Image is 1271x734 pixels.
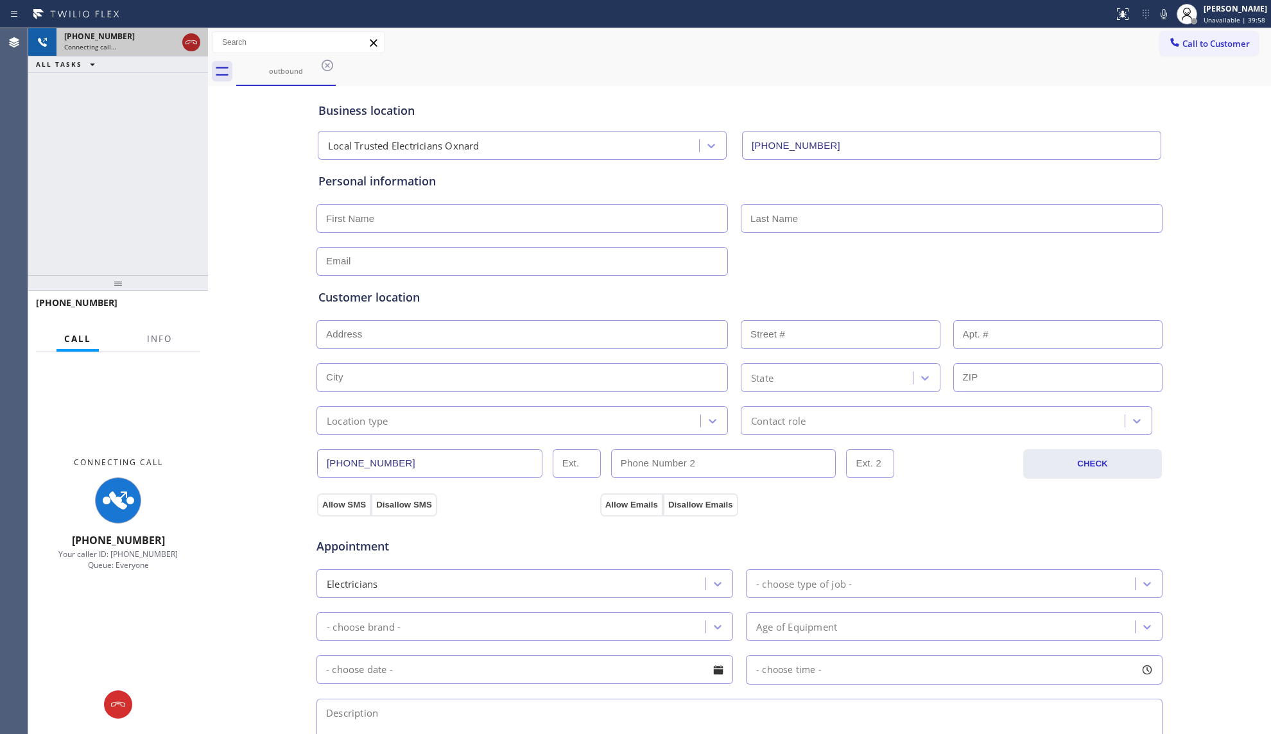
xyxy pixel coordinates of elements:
[756,576,852,591] div: - choose type of job -
[104,690,132,719] button: Hang up
[846,449,894,478] input: Ext. 2
[756,619,837,634] div: Age of Equipment
[327,576,377,591] div: Electricians
[317,493,371,516] button: Allow SMS
[316,363,728,392] input: City
[28,56,108,72] button: ALL TASKS
[742,131,1161,160] input: Phone Number
[318,102,1161,119] div: Business location
[74,457,163,468] span: Connecting Call
[1155,5,1173,23] button: Mute
[327,413,388,428] div: Location type
[316,247,728,276] input: Email
[371,493,437,516] button: Disallow SMS
[318,173,1161,190] div: Personal information
[316,204,728,233] input: First Name
[741,204,1163,233] input: Last Name
[328,139,480,153] div: Local Trusted Electricians Oxnard
[317,449,542,478] input: Phone Number
[751,370,774,385] div: State
[316,538,597,555] span: Appointment
[316,655,733,684] input: - choose date -
[56,327,99,352] button: Call
[953,320,1163,349] input: Apt. #
[553,449,601,478] input: Ext.
[139,327,180,352] button: Info
[663,493,738,516] button: Disallow Emails
[64,31,135,42] span: [PHONE_NUMBER]
[147,333,172,345] span: Info
[72,533,165,547] span: [PHONE_NUMBER]
[36,296,117,309] span: [PHONE_NUMBER]
[600,493,663,516] button: Allow Emails
[953,363,1163,392] input: ZIP
[182,33,200,51] button: Hang up
[238,66,334,76] div: outbound
[318,289,1161,306] div: Customer location
[1023,449,1162,479] button: CHECK
[741,320,940,349] input: Street #
[36,60,82,69] span: ALL TASKS
[751,413,806,428] div: Contact role
[64,333,91,345] span: Call
[1182,38,1250,49] span: Call to Customer
[327,619,401,634] div: - choose brand -
[756,663,822,676] span: - choose time -
[58,549,178,570] span: Your caller ID: [PHONE_NUMBER] Queue: Everyone
[611,449,836,478] input: Phone Number 2
[316,320,728,349] input: Address
[212,32,385,53] input: Search
[1160,31,1258,56] button: Call to Customer
[1204,3,1267,14] div: [PERSON_NAME]
[1204,15,1265,24] span: Unavailable | 39:58
[64,42,116,51] span: Connecting call…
